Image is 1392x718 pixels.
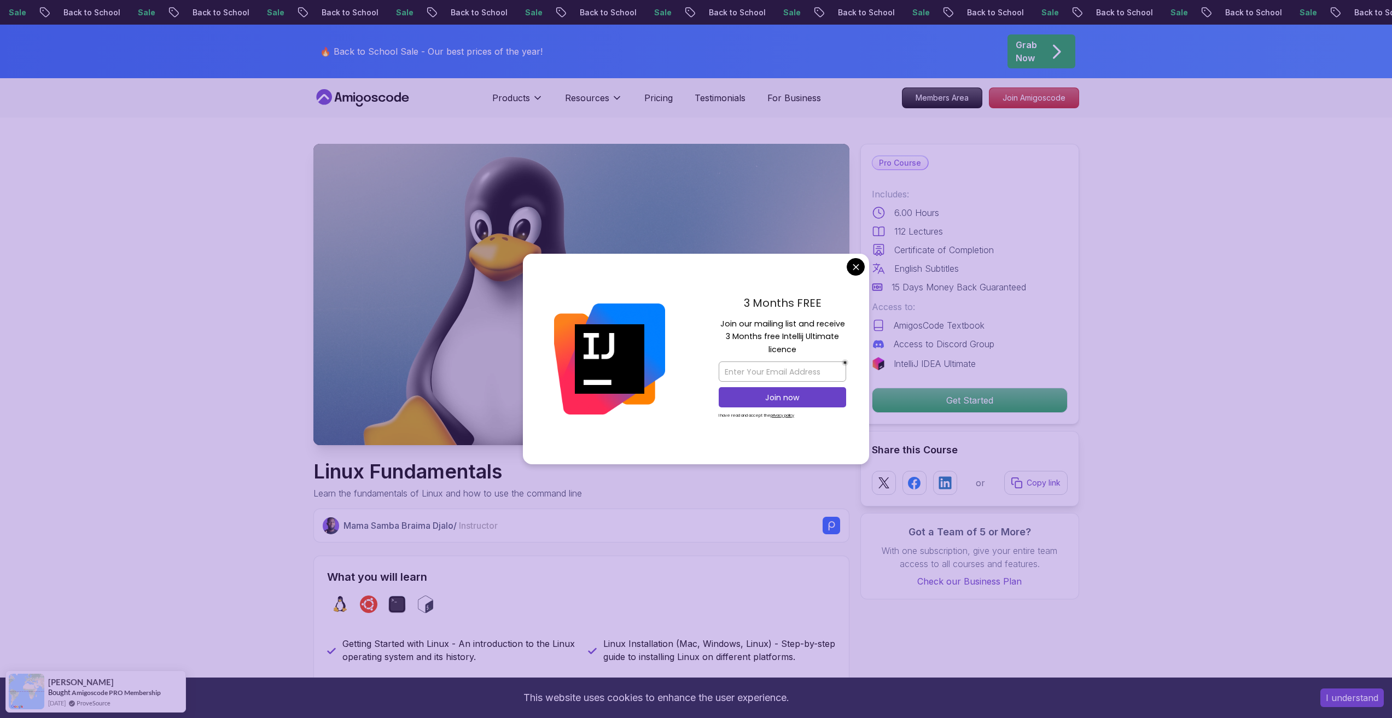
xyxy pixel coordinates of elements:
[644,91,673,104] a: Pricing
[693,7,767,18] p: Back to School
[892,281,1026,294] p: 15 Days Money Back Guaranteed
[77,698,110,708] a: ProveSource
[1026,7,1061,18] p: Sale
[1080,7,1155,18] p: Back to School
[896,7,931,18] p: Sale
[638,7,673,18] p: Sale
[872,442,1068,458] h2: Share this Course
[306,7,380,18] p: Back to School
[894,319,985,332] p: AmigosCode Textbook
[48,688,71,697] span: Bought
[48,7,122,18] p: Back to School
[1320,688,1384,707] button: Accept cookies
[767,91,821,104] a: For Business
[313,487,582,500] p: Learn the fundamentals of Linux and how to use the command line
[251,7,286,18] p: Sale
[360,596,377,613] img: ubuntu logo
[603,676,836,716] p: GitHub Codespaces - Explore how to use GitHub Codespaces for a cloud-based development environment.
[872,188,1068,201] p: Includes:
[894,243,994,256] p: Certificate of Completion
[894,357,976,370] p: IntelliJ IDEA Ultimate
[9,674,44,709] img: provesource social proof notification image
[331,596,349,613] img: linux logo
[342,637,575,663] p: Getting Started with Linux - An introduction to the Linux operating system and its history.
[894,262,959,275] p: English Subtitles
[492,91,530,104] p: Products
[767,7,802,18] p: Sale
[1284,7,1319,18] p: Sale
[951,7,1026,18] p: Back to School
[72,688,161,697] a: Amigoscode PRO Membership
[1209,7,1284,18] p: Back to School
[902,88,982,108] p: Members Area
[122,7,157,18] p: Sale
[872,156,928,170] p: Pro Course
[435,7,509,18] p: Back to School
[417,596,434,613] img: bash logo
[177,7,251,18] p: Back to School
[323,517,340,534] img: Nelson Djalo
[564,7,638,18] p: Back to School
[509,7,544,18] p: Sale
[1016,38,1037,65] p: Grab Now
[313,460,582,482] h1: Linux Fundamentals
[894,206,939,219] p: 6.00 Hours
[48,678,114,687] span: [PERSON_NAME]
[320,45,543,58] p: 🔥 Back to School Sale - Our best prices of the year!
[872,575,1068,588] a: Check our Business Plan
[872,388,1068,413] button: Get Started
[565,91,622,113] button: Resources
[872,300,1068,313] p: Access to:
[327,569,836,585] h2: What you will learn
[603,637,836,663] p: Linux Installation (Mac, Windows, Linux) - Step-by-step guide to installing Linux on different pl...
[872,388,1067,412] p: Get Started
[1004,471,1068,495] button: Copy link
[1027,477,1061,488] p: Copy link
[695,91,745,104] a: Testimonials
[380,7,415,18] p: Sale
[872,357,885,370] img: jetbrains logo
[902,87,982,108] a: Members Area
[989,87,1079,108] a: Join Amigoscode
[343,519,498,532] p: Mama Samba Braima Djalo /
[989,88,1079,108] p: Join Amigoscode
[1155,7,1190,18] p: Sale
[822,7,896,18] p: Back to School
[492,91,543,113] button: Products
[48,698,66,708] span: [DATE]
[8,686,1304,710] div: This website uses cookies to enhance the user experience.
[894,225,943,238] p: 112 Lectures
[872,544,1068,570] p: With one subscription, give your entire team access to all courses and features.
[976,476,985,489] p: or
[388,596,406,613] img: terminal logo
[459,520,498,531] span: Instructor
[872,524,1068,540] h3: Got a Team of 5 or More?
[565,91,609,104] p: Resources
[894,337,994,351] p: Access to Discord Group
